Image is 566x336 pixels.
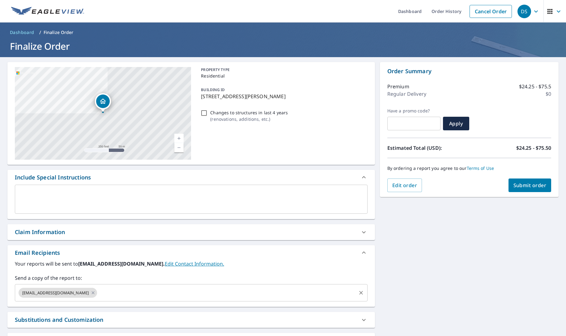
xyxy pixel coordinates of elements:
[387,83,409,90] p: Premium
[387,144,469,152] p: Estimated Total (USD):
[470,5,512,18] a: Cancel Order
[7,27,559,37] nav: breadcrumb
[7,312,375,328] div: Substitutions and Customization
[201,87,225,92] p: BUILDING ID
[7,27,37,37] a: Dashboard
[174,134,184,143] a: Current Level 17, Zoom In
[174,143,184,152] a: Current Level 17, Zoom Out
[387,166,551,171] p: By ordering a report you agree to our
[210,116,288,122] p: ( renovations, additions, etc. )
[19,290,92,296] span: [EMAIL_ADDRESS][DOMAIN_NAME]
[15,228,65,236] div: Claim Information
[44,29,74,36] p: Finalize Order
[448,120,464,127] span: Apply
[546,90,551,98] p: $0
[15,316,104,324] div: Substitutions and Customization
[210,109,288,116] p: Changes to structures in last 4 years
[7,170,375,185] div: Include Special Instructions
[443,117,469,130] button: Apply
[15,274,368,282] label: Send a copy of the report to:
[7,224,375,240] div: Claim Information
[513,182,547,189] span: Submit order
[509,178,551,192] button: Submit order
[517,5,531,18] div: DS
[7,40,559,52] h1: Finalize Order
[39,29,41,36] li: /
[467,165,494,171] a: Terms of Use
[387,108,440,114] label: Have a promo code?
[11,7,84,16] img: EV Logo
[201,93,365,100] p: [STREET_ADDRESS][PERSON_NAME]
[357,288,365,297] button: Clear
[516,144,551,152] p: $24.25 - $75.50
[7,245,375,260] div: Email Recipients
[15,249,60,257] div: Email Recipients
[201,73,365,79] p: Residential
[387,178,422,192] button: Edit order
[78,260,165,267] b: [EMAIL_ADDRESS][DOMAIN_NAME].
[165,260,224,267] a: EditContactInfo
[95,93,111,112] div: Dropped pin, building 1, Residential property, 24402 Gable Ranch Ln Santa Clarita, CA 91354
[19,288,97,298] div: [EMAIL_ADDRESS][DOMAIN_NAME]
[10,29,34,36] span: Dashboard
[15,173,91,182] div: Include Special Instructions
[387,90,426,98] p: Regular Delivery
[201,67,365,73] p: PROPERTY TYPE
[15,260,368,267] label: Your reports will be sent to
[387,67,551,75] p: Order Summary
[519,83,551,90] p: $24.25 - $75.5
[392,182,417,189] span: Edit order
